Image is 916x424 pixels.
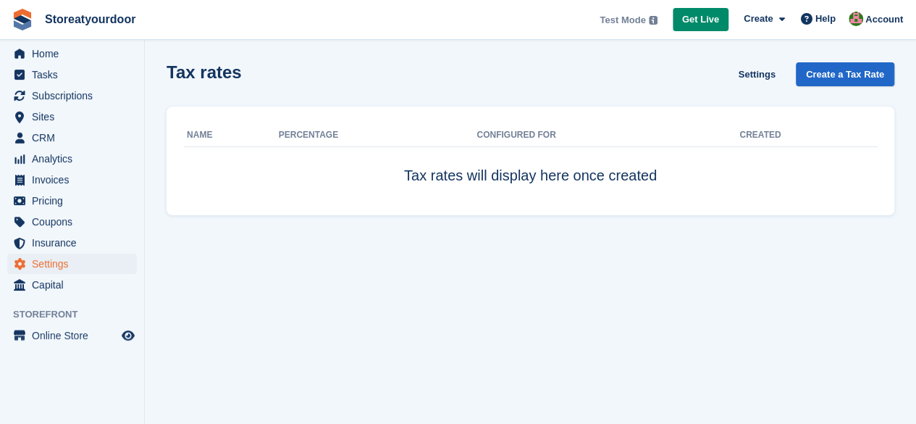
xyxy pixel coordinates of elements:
span: Tax rates will display here once created [404,167,657,183]
span: Test Mode [600,13,645,28]
a: menu [7,43,137,64]
a: menu [7,212,137,232]
span: Insurance [32,233,119,253]
span: Get Live [682,12,719,27]
span: Help [815,12,836,26]
span: Online Store [32,325,119,346]
span: Home [32,43,119,64]
span: Settings [32,254,119,274]
th: Created [739,124,877,147]
a: menu [7,233,137,253]
a: Create a Tax Rate [796,62,894,86]
span: Capital [32,275,119,295]
h1: Tax rates [167,62,242,82]
span: Analytics [32,149,119,169]
img: icon-info-grey-7440780725fd019a000dd9b08b2336e03edf1995a4989e88bcd33f0948082b44.svg [649,16,657,25]
span: Account [865,12,903,27]
a: Get Live [673,8,728,32]
span: Coupons [32,212,119,232]
a: menu [7,254,137,274]
span: CRM [32,128,119,148]
span: Storefront [13,307,144,322]
a: menu [7,191,137,211]
a: menu [7,149,137,169]
a: Preview store [119,327,137,344]
a: menu [7,86,137,106]
a: menu [7,170,137,190]
a: menu [7,128,137,148]
a: menu [7,65,137,85]
span: Invoices [32,170,119,190]
th: Name [184,124,279,147]
img: stora-icon-8386f47178a22dfd0bd8f6a31ec36ba5ce8667c1dd55bd0f319d3a0aa187defe.svg [12,9,33,30]
img: David Griffith-Owen [849,12,863,26]
span: Create [744,12,773,26]
a: menu [7,325,137,346]
th: Percentage [279,124,477,147]
span: Subscriptions [32,86,119,106]
a: menu [7,107,137,127]
th: Configured for [476,124,739,147]
span: Pricing [32,191,119,211]
a: menu [7,275,137,295]
span: Tasks [32,65,119,85]
span: Sites [32,107,119,127]
a: Settings [733,62,781,86]
a: Storeatyourdoor [39,7,141,31]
